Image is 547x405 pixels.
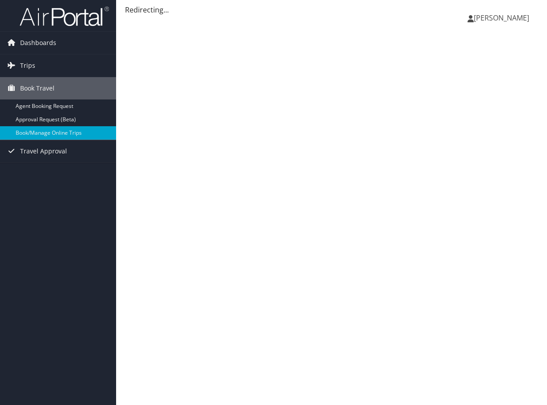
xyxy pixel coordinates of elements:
div: Redirecting... [125,4,538,15]
a: [PERSON_NAME] [468,4,538,31]
span: [PERSON_NAME] [474,13,529,23]
span: Book Travel [20,77,54,99]
span: Dashboards [20,32,56,54]
span: Travel Approval [20,140,67,162]
span: Trips [20,54,35,77]
img: airportal-logo.png [20,6,109,27]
